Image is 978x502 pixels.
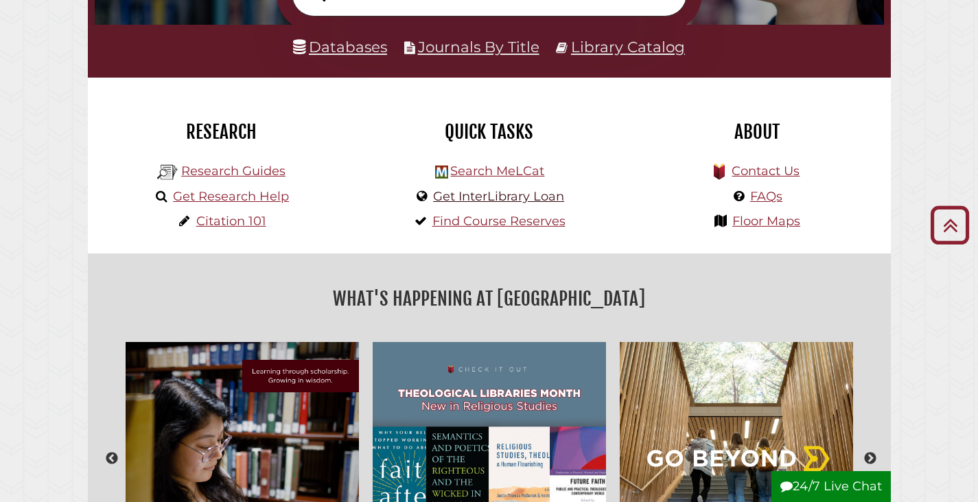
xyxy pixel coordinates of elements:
[196,214,266,229] a: Citation 101
[863,452,877,466] button: Next
[157,162,178,183] img: Hekman Library Logo
[418,38,539,56] a: Journals By Title
[366,120,613,144] h2: Quick Tasks
[432,214,566,229] a: Find Course Reserves
[105,452,119,466] button: Previous
[98,283,881,315] h2: What's Happening at [GEOGRAPHIC_DATA]
[925,214,975,236] a: Back to Top
[181,163,286,179] a: Research Guides
[633,120,881,144] h2: About
[293,38,387,56] a: Databases
[433,189,564,204] a: Get InterLibrary Loan
[435,166,448,179] img: Hekman Library Logo
[571,38,685,56] a: Library Catalog
[450,163,544,179] a: Search MeLCat
[173,189,289,204] a: Get Research Help
[732,214,800,229] a: Floor Maps
[732,163,800,179] a: Contact Us
[98,120,345,144] h2: Research
[750,189,782,204] a: FAQs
